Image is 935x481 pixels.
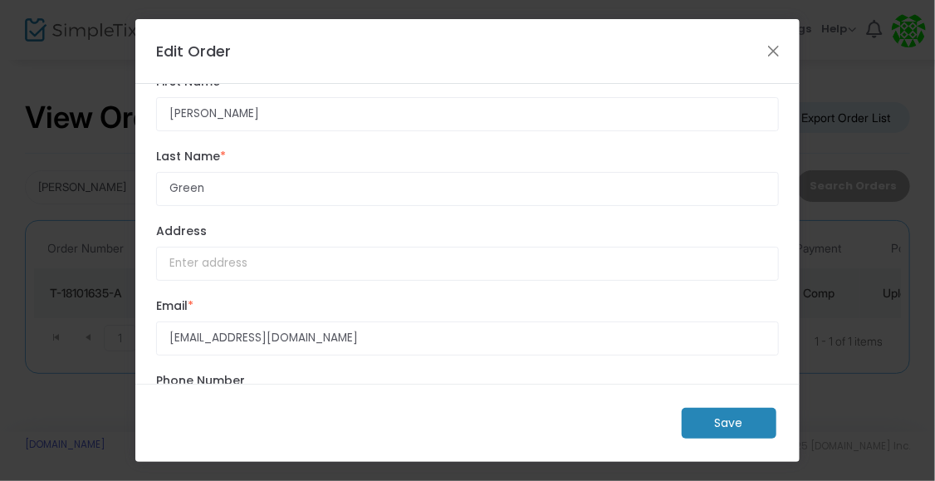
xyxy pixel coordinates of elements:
label: Address [156,223,779,240]
label: Email [156,297,779,315]
label: Phone Number [156,372,779,390]
label: Last Name [156,148,779,165]
input: Enter last name [156,172,779,206]
input: Enter email [156,321,779,356]
h4: Edit Order [156,40,231,62]
m-button: Save [682,408,776,439]
button: Close [763,40,785,61]
input: Enter address [156,247,779,281]
input: Enter first name [156,97,779,131]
